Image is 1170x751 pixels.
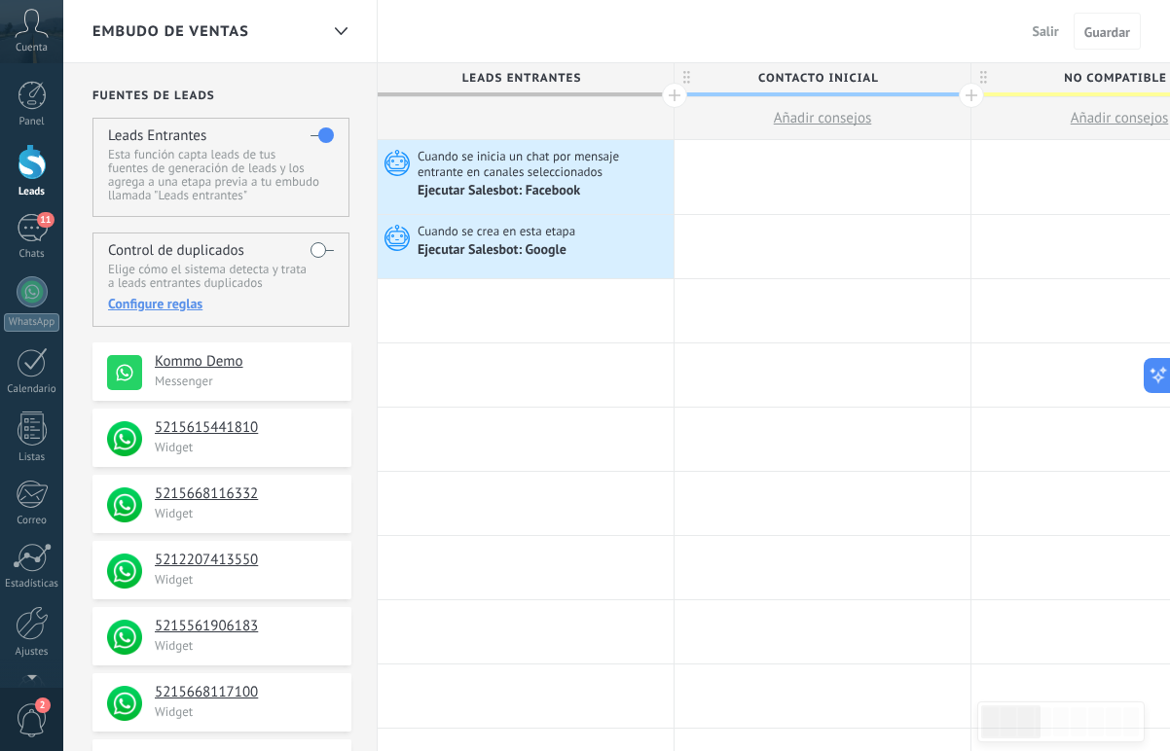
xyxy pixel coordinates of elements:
span: Leads Entrantes [378,63,664,93]
div: Leads [4,186,60,198]
div: Chats [4,248,60,261]
button: Salir [1025,17,1067,46]
h4: Kommo Demo [155,352,337,372]
div: Ejecutar Salesbot: Google [418,242,569,260]
h4: 5215561906183 [155,617,337,636]
h4: 5215668116332 [155,484,337,504]
div: Embudo de ventas [324,13,357,51]
div: Listas [4,451,60,464]
span: Cuenta [16,42,48,54]
div: Leads Entrantes [378,63,674,92]
div: Configure reglas [108,295,333,312]
p: Widget [155,439,340,455]
div: Calendario [4,383,60,396]
div: Contacto inicial [675,63,970,92]
span: Añadir consejos [774,109,872,127]
span: Salir [1033,22,1059,40]
img: logo_min.png [107,487,142,522]
button: Añadir consejos [675,97,970,139]
p: Widget [155,571,340,588]
img: logo_min.png [107,686,142,721]
p: Widget [155,637,340,654]
div: Ajustes [4,646,60,659]
div: WhatsApp [4,313,59,332]
img: logo_min.png [107,421,142,456]
div: Correo [4,515,60,527]
button: Guardar [1074,13,1141,50]
p: Widget [155,703,340,720]
span: Cuando se inicia un chat por mensaje entrante en canales seleccionados [418,148,669,180]
span: Embudo de ventas [92,22,249,41]
div: Ejecutar Salesbot: Facebook [418,183,583,200]
h4: 5212207413550 [155,551,337,570]
span: Cuando se crea en esta etapa [418,223,578,240]
img: logo_min.png [107,620,142,655]
p: Esta función capta leads de tus fuentes de generación de leads y los agrega a una etapa previa a ... [108,148,333,202]
img: logo_min.png [107,554,142,589]
p: Widget [155,505,340,521]
h4: 5215615441810 [155,418,337,438]
h4: Leads Entrantes [108,126,206,145]
span: Guardar [1084,25,1130,39]
span: Contacto inicial [675,63,961,93]
h2: Fuentes de leads [92,89,351,103]
span: Añadir consejos [1071,109,1169,127]
p: Elige cómo el sistema detecta y trata a leads entrantes duplicados [108,263,333,290]
span: 2 [35,697,51,713]
div: Estadísticas [4,578,60,590]
h4: Control de duplicados [108,241,244,260]
div: Panel [4,116,60,128]
p: Messenger [155,373,340,389]
h4: 5215668117100 [155,683,337,702]
span: 11 [37,212,54,228]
